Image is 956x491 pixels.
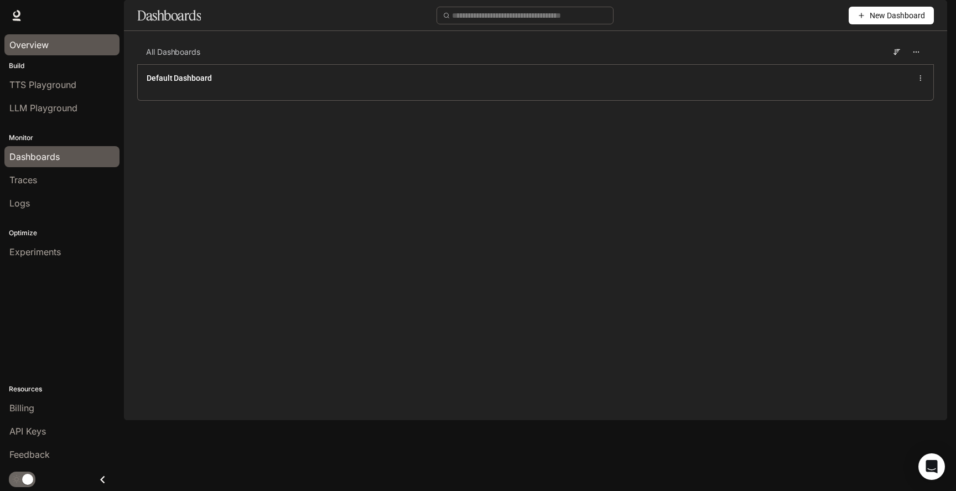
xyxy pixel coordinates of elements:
a: Default Dashboard [147,73,212,84]
h1: Dashboards [137,4,201,27]
button: New Dashboard [849,7,934,24]
span: All Dashboards [146,46,200,58]
div: Open Intercom Messenger [918,453,945,480]
span: New Dashboard [870,9,925,22]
